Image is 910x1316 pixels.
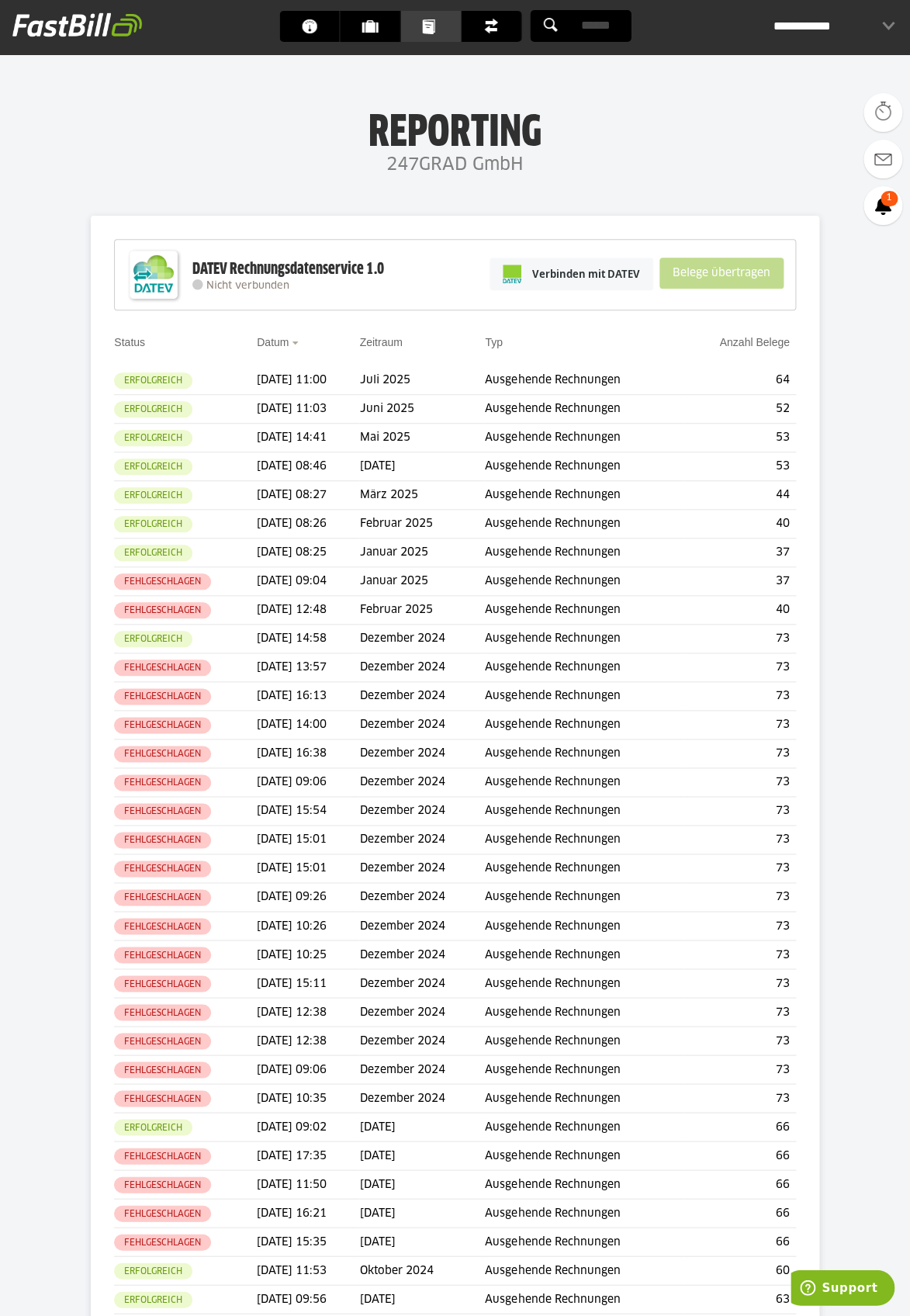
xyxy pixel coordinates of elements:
[359,539,485,567] td: Januar 2025
[490,258,653,290] a: Verbinden mit DATEV
[257,1170,359,1199] td: [DATE] 11:50
[359,1199,485,1228] td: [DATE]
[257,998,359,1027] td: [DATE] 12:38
[683,1055,796,1084] td: 73
[257,1228,359,1256] td: [DATE] 15:35
[114,861,211,877] sl-badge: Fehlgeschlagen
[114,1004,211,1020] sl-badge: Fehlgeschlagen
[257,1084,359,1113] td: [DATE] 10:35
[359,1170,485,1199] td: [DATE]
[359,653,485,682] td: Dezember 2024
[683,539,796,567] td: 37
[114,1119,192,1135] sl-badge: Erfolgreich
[485,481,683,510] td: Ausgehende Rechnungen
[340,11,400,42] a: Kunden
[359,1084,485,1113] td: Dezember 2024
[683,682,796,711] td: 73
[359,1027,485,1055] td: Dezember 2024
[257,739,359,768] td: [DATE] 16:38
[422,11,448,42] span: Dokumente
[114,832,211,848] sl-badge: Fehlgeschlagen
[683,452,796,481] td: 53
[359,998,485,1027] td: Dezember 2024
[257,912,359,940] td: [DATE] 10:26
[683,883,796,912] td: 73
[257,1199,359,1228] td: [DATE] 16:21
[257,1256,359,1285] td: [DATE] 11:53
[114,1205,211,1221] sl-badge: Fehlgeschlagen
[683,998,796,1027] td: 73
[114,631,192,647] sl-badge: Erfolgreich
[683,711,796,739] td: 73
[114,918,211,934] sl-badge: Fehlgeschlagen
[359,883,485,912] td: Dezember 2024
[114,545,192,561] sl-badge: Erfolgreich
[683,481,796,510] td: 44
[359,510,485,539] td: Februar 2025
[485,768,683,797] td: Ausgehende Rechnungen
[257,481,359,510] td: [DATE] 08:27
[485,1228,683,1256] td: Ausgehende Rechnungen
[483,11,508,42] span: Finanzen
[155,109,755,150] h1: Reporting
[400,11,460,42] a: Dokumente
[683,1228,796,1256] td: 66
[485,366,683,395] td: Ausgehende Rechnungen
[114,401,192,417] sl-badge: Erfolgreich
[881,191,898,206] span: 1
[485,452,683,481] td: Ausgehende Rechnungen
[719,336,789,348] a: Anzahl Belege
[359,912,485,940] td: Dezember 2024
[257,539,359,567] td: [DATE] 08:25
[485,510,683,539] td: Ausgehende Rechnungen
[359,711,485,739] td: Dezember 2024
[485,336,503,348] a: Typ
[359,481,485,510] td: März 2025
[12,12,142,37] img: fastbill_logo_white.png
[114,975,211,992] sl-badge: Fehlgeschlagen
[359,797,485,826] td: Dezember 2024
[114,774,211,791] sl-badge: Fehlgeschlagen
[359,596,485,625] td: Februar 2025
[359,452,485,481] td: [DATE]
[114,1291,192,1307] sl-badge: Erfolgreich
[257,1055,359,1084] td: [DATE] 09:06
[301,11,327,42] span: Dashboard
[683,1285,796,1314] td: 63
[257,797,359,826] td: [DATE] 15:54
[683,1027,796,1055] td: 73
[659,258,784,289] sl-button: Belege übertragen
[114,602,211,618] sl-badge: Fehlgeschlagen
[257,682,359,711] td: [DATE] 16:13
[359,336,402,348] a: Zeitraum
[683,1113,796,1141] td: 66
[257,711,359,739] td: [DATE] 14:00
[485,1285,683,1314] td: Ausgehende Rechnungen
[485,797,683,826] td: Ausgehende Rechnungen
[114,1234,211,1250] sl-badge: Fehlgeschlagen
[359,1285,485,1314] td: [DATE]
[485,854,683,883] td: Ausgehende Rechnungen
[485,711,683,739] td: Ausgehende Rechnungen
[485,940,683,969] td: Ausgehende Rechnungen
[359,1228,485,1256] td: [DATE]
[114,688,211,705] sl-badge: Fehlgeschlagen
[362,11,387,42] span: Kunden
[863,186,902,225] a: 1
[683,969,796,998] td: 73
[683,424,796,452] td: 53
[683,797,796,826] td: 73
[485,969,683,998] td: Ausgehende Rechnungen
[485,912,683,940] td: Ausgehende Rechnungen
[683,1084,796,1113] td: 73
[683,1199,796,1228] td: 66
[114,746,211,762] sl-badge: Fehlgeschlagen
[292,341,302,345] img: sort_desc.gif
[485,625,683,653] td: Ausgehende Rechnungen
[461,11,521,42] a: Finanzen
[683,940,796,969] td: 73
[257,625,359,653] td: [DATE] 14:58
[485,653,683,682] td: Ausgehende Rechnungen
[359,940,485,969] td: Dezember 2024
[683,826,796,854] td: 73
